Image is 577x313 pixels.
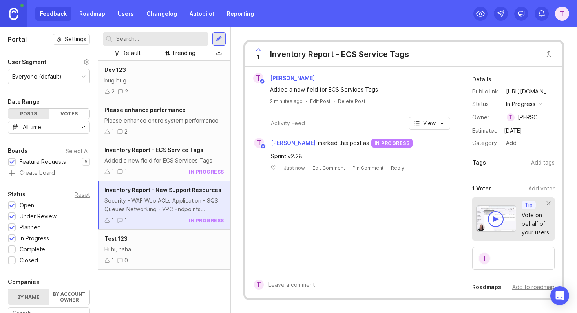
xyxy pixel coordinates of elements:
[308,165,309,171] div: ·
[271,139,316,147] span: [PERSON_NAME]
[507,113,515,121] div: T
[472,75,491,84] div: Details
[8,277,39,287] div: Companies
[98,61,230,101] a: Dev 123bug bug22
[338,98,365,104] div: Delete Post
[116,35,205,43] input: Search...
[65,35,86,43] span: Settings
[77,124,89,130] svg: toggle icon
[371,139,413,148] div: in progress
[348,165,349,171] div: ·
[512,283,555,291] div: Add to roadmap
[271,119,305,128] div: Activity Feed
[472,158,486,167] div: Tags
[75,192,90,197] div: Reset
[104,187,221,193] span: Inventory Report - New Support Resources
[49,289,89,305] label: By account owner
[23,123,41,132] div: All time
[104,116,224,125] div: Please enhance entire system performance
[20,245,45,254] div: Complete
[98,230,230,270] a: Test 123Hi hi, haha10
[259,79,265,84] img: member badge
[541,46,557,62] button: Close button
[472,139,500,147] div: Category
[20,212,57,221] div: Under Review
[124,167,127,176] div: 1
[122,49,141,57] div: Default
[555,7,569,21] button: T
[391,165,404,171] div: Reply
[525,202,533,208] p: Tip
[20,157,66,166] div: Feature Requests
[254,280,264,290] div: T
[8,190,26,199] div: Status
[75,7,110,21] a: Roadmap
[124,216,127,225] div: 1
[522,211,549,237] div: Vote on behalf of your users
[8,170,90,177] a: Create board
[472,282,501,292] div: Roadmaps
[306,98,307,104] div: ·
[104,196,224,214] div: Security - WAF Web ACLs Application - SQS Queues Networking - VPC Endpoints Container - ECR Repos...
[257,53,259,62] span: 1
[502,126,524,136] div: [DATE]
[8,109,49,119] div: Posts
[98,181,230,230] a: Inventory Report - New Support ResourcesSecurity - WAF Web ACLs Application - SQS Queues Networki...
[8,35,27,44] h1: Portal
[387,165,388,171] div: ·
[318,139,369,147] span: marked this post as
[104,235,128,242] span: Test 123
[270,49,409,60] div: Inventory Report - ECS Service Tags
[352,165,383,171] div: Pin Comment
[423,119,436,127] span: View
[531,158,555,167] div: Add tags
[270,75,315,81] span: [PERSON_NAME]
[104,66,126,73] span: Dev 123
[8,289,49,305] label: By name
[310,98,330,104] div: Edit Post
[271,152,447,161] div: Sprint v2.28
[504,86,555,97] a: [URL][DOMAIN_NAME]
[260,143,266,149] img: member badge
[12,72,62,81] div: Everyone (default)
[8,146,27,156] div: Boards
[270,98,303,104] a: 2 minutes ago
[222,7,259,21] a: Reporting
[506,100,535,108] div: in progress
[248,73,321,83] a: T[PERSON_NAME]
[253,73,263,83] div: T
[104,76,224,85] div: bug bug
[518,113,545,122] div: [PERSON_NAME]
[189,217,224,224] div: in progress
[334,98,335,104] div: ·
[125,87,128,96] div: 2
[104,245,224,254] div: Hi hi, haha
[279,165,281,171] div: ·
[66,149,90,153] div: Select All
[472,128,498,134] div: Estimated
[528,184,555,193] div: Add voter
[124,127,128,136] div: 2
[472,184,491,193] div: 1 Voter
[111,216,114,225] div: 1
[104,106,186,113] span: Please enhance performance
[500,138,519,148] a: Add
[254,138,264,148] div: T
[104,146,203,153] span: Inventory Report - ECS Service Tags
[20,256,38,265] div: Closed
[8,97,40,106] div: Date Range
[111,167,114,176] div: 1
[104,156,224,165] div: Added a new field for ECS Services Tags
[172,49,195,57] div: Trending
[189,168,224,175] div: in progress
[84,159,88,165] p: 5
[53,34,90,45] button: Settings
[249,138,318,148] a: T[PERSON_NAME]
[284,165,305,171] span: Just now
[472,87,500,96] div: Public link
[20,223,41,232] div: Planned
[98,101,230,141] a: Please enhance performancePlease enhance entire system performance12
